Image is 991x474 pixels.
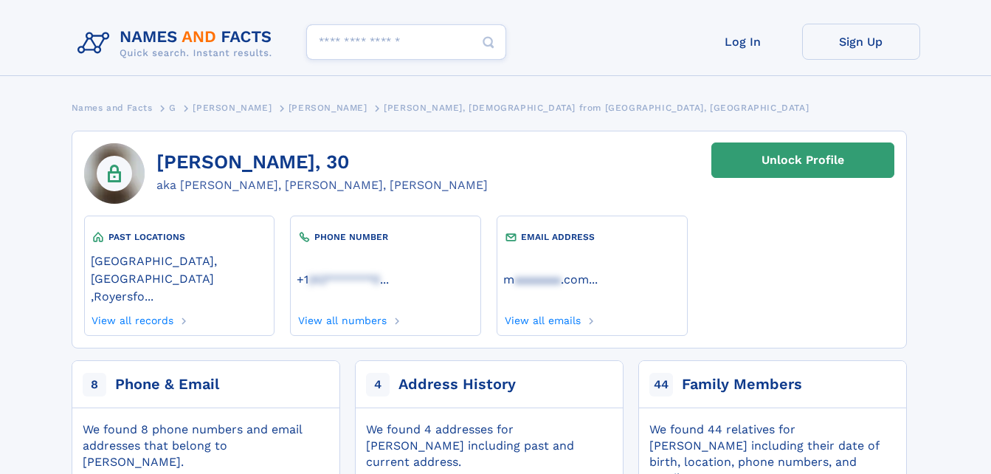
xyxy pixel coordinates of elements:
div: aka [PERSON_NAME], [PERSON_NAME], [PERSON_NAME] [156,176,488,194]
span: G [169,103,176,113]
span: 4 [366,373,390,396]
div: PAST LOCATIONS [91,230,268,244]
div: PHONE NUMBER [297,230,474,244]
a: Unlock Profile [711,142,894,178]
a: View all records [91,310,174,326]
a: G [169,98,176,117]
span: 44 [649,373,673,396]
div: EMAIL ADDRESS [503,230,680,244]
h1: [PERSON_NAME], 30 [156,151,488,174]
span: 8 [83,373,106,396]
span: [PERSON_NAME] [289,103,367,113]
span: [PERSON_NAME], [DEMOGRAPHIC_DATA] from [GEOGRAPHIC_DATA], [GEOGRAPHIC_DATA] [384,103,809,113]
a: Sign Up [802,24,920,60]
a: ... [297,272,474,286]
a: View all numbers [297,310,387,326]
div: Address History [398,374,516,395]
div: We found 4 addresses for [PERSON_NAME] including past and current address. [366,422,611,470]
div: Phone & Email [115,374,219,395]
a: [PERSON_NAME] [193,98,272,117]
button: Search Button [471,24,506,61]
div: Unlock Profile [762,143,844,177]
a: Royersfo... [94,288,153,303]
div: , [91,244,268,310]
a: Names and Facts [72,98,153,117]
a: [PERSON_NAME] [289,98,367,117]
div: Family Members [682,374,802,395]
a: Log In [684,24,802,60]
a: View all emails [503,310,581,326]
img: Logo Names and Facts [72,24,284,63]
div: We found 8 phone numbers and email addresses that belong to [PERSON_NAME]. [83,422,328,470]
a: [GEOGRAPHIC_DATA], [GEOGRAPHIC_DATA] [91,253,268,286]
span: [PERSON_NAME] [193,103,272,113]
a: maaaaaaa.com [503,271,589,286]
a: ... [503,272,680,286]
input: search input [306,24,506,60]
span: aaaaaaa [514,272,561,286]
